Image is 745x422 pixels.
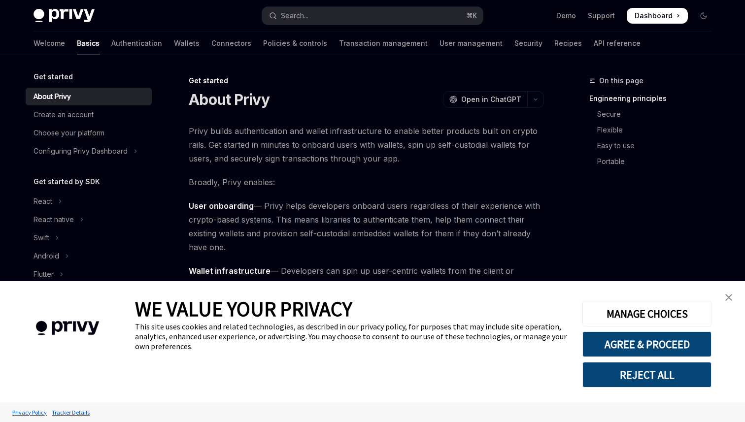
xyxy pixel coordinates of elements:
[263,32,327,55] a: Policies & controls
[589,122,719,138] a: Flexible
[34,145,128,157] div: Configuring Privy Dashboard
[467,12,477,20] span: ⌘ K
[461,95,521,104] span: Open in ChatGPT
[594,32,641,55] a: API reference
[514,32,542,55] a: Security
[443,91,527,108] button: Open in ChatGPT
[26,106,152,124] a: Create an account
[34,91,71,102] div: About Privy
[189,76,544,86] div: Get started
[589,154,719,169] a: Portable
[589,106,719,122] a: Secure
[189,199,544,254] span: — Privy helps developers onboard users regardless of their experience with crypto-based systems. ...
[77,32,100,55] a: Basics
[15,307,120,350] img: company logo
[556,11,576,21] a: Demo
[26,142,152,160] button: Toggle Configuring Privy Dashboard section
[696,8,711,24] button: Toggle dark mode
[135,296,352,322] span: WE VALUE YOUR PRIVACY
[262,7,483,25] button: Open search
[10,404,49,421] a: Privacy Policy
[725,294,732,301] img: close banner
[589,138,719,154] a: Easy to use
[34,127,104,139] div: Choose your platform
[554,32,582,55] a: Recipes
[34,195,52,207] div: React
[582,301,711,326] button: MANAGE CHOICES
[189,201,254,211] strong: User onboarding
[34,176,100,188] h5: Get started by SDK
[627,8,688,24] a: Dashboard
[26,211,152,228] button: Toggle React native section
[26,88,152,105] a: About Privy
[34,32,65,55] a: Welcome
[34,109,94,121] div: Create an account
[189,175,544,189] span: Broadly, Privy enables:
[34,268,54,280] div: Flutter
[34,250,59,262] div: Android
[26,193,152,210] button: Toggle React section
[26,247,152,265] button: Toggle Android section
[189,266,271,276] strong: Wallet infrastructure
[582,362,711,388] button: REJECT ALL
[26,124,152,142] a: Choose your platform
[189,91,270,108] h1: About Privy
[281,10,308,22] div: Search...
[211,32,251,55] a: Connectors
[440,32,503,55] a: User management
[34,232,49,244] div: Swift
[719,288,739,307] a: close banner
[174,32,200,55] a: Wallets
[34,71,73,83] h5: Get started
[34,9,95,23] img: dark logo
[588,11,615,21] a: Support
[189,264,544,305] span: — Developers can spin up user-centric wallets from the client or general-purpose wallets from the...
[34,214,74,226] div: React native
[189,124,544,165] span: Privy builds authentication and wallet infrastructure to enable better products built on crypto r...
[26,265,152,283] button: Toggle Flutter section
[589,91,719,106] a: Engineering principles
[111,32,162,55] a: Authentication
[135,322,568,351] div: This site uses cookies and related technologies, as described in our privacy policy, for purposes...
[49,404,92,421] a: Tracker Details
[582,331,711,357] button: AGREE & PROCEED
[339,32,428,55] a: Transaction management
[599,75,643,87] span: On this page
[26,229,152,247] button: Toggle Swift section
[635,11,673,21] span: Dashboard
